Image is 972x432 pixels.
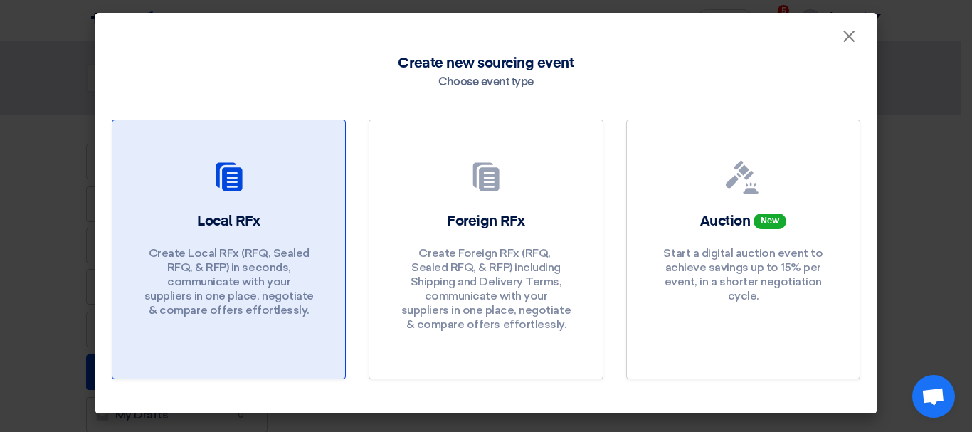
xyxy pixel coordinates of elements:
[761,217,779,226] font: New
[447,214,525,228] font: Foreign RFx
[197,214,260,228] font: Local RFx
[369,120,603,379] a: Foreign RFx Create Foreign RFx (RFQ, ​​Sealed RFQ, & RFP) including Shipping and Delivery Terms, ...
[626,120,860,379] a: Auction New Start a digital auction event to achieve savings up to 15% per event, in a shorter ne...
[912,375,955,418] div: Open chat
[112,120,346,379] a: Local RFx Create Local RFx (RFQ, ​​Sealed RFQ, & RFP) in seconds, communicate with your suppliers...
[401,246,571,331] font: Create Foreign RFx (RFQ, ​​Sealed RFQ, & RFP) including Shipping and Delivery Terms, communicate ...
[144,246,314,317] font: Create Local RFx (RFQ, ​​Sealed RFQ, & RFP) in seconds, communicate with your suppliers in one pl...
[398,56,574,70] font: Create new sourcing event
[842,26,856,54] font: ×
[438,77,534,88] font: Choose event type
[700,214,751,228] font: Auction
[830,23,867,51] button: Close
[663,246,823,302] font: Start a digital auction event to achieve savings up to 15% per event, in a shorter negotiation cy...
